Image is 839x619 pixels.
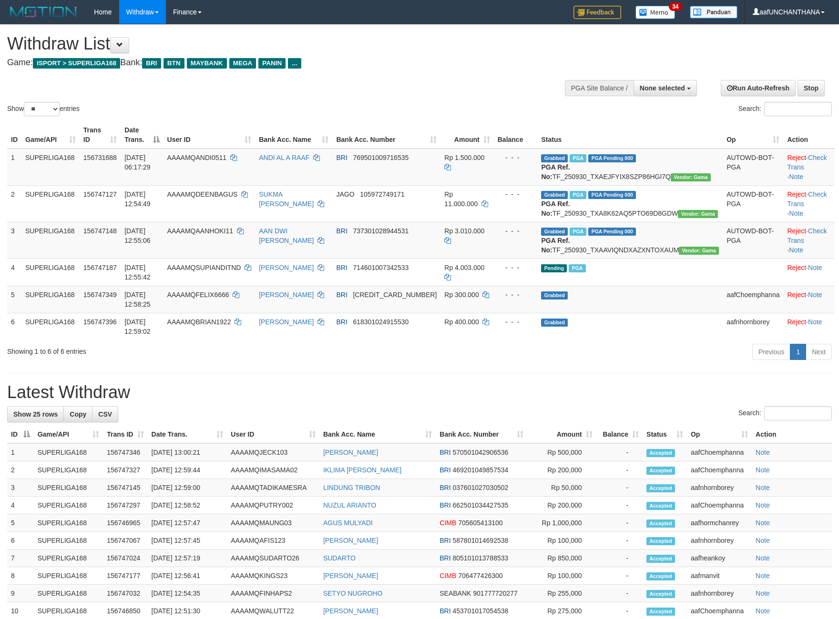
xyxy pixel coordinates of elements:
td: SUPERLIGA168 [34,443,103,461]
td: 156747024 [103,549,147,567]
span: Accepted [646,572,675,580]
td: [DATE] 12:57:45 [148,532,227,549]
th: ID [7,121,21,149]
td: AAAAMQFINHAPS2 [227,585,319,602]
td: 1 [7,149,21,186]
a: Reject [787,264,806,271]
td: AAAAMQMAUNG03 [227,514,319,532]
label: Search: [738,102,832,116]
th: Action [752,426,832,443]
td: AAAAMQIMASAMA02 [227,461,319,479]
input: Search: [764,406,832,420]
th: Game/API: activate to sort column ascending [34,426,103,443]
span: Grabbed [541,154,568,162]
span: BRI [336,291,347,299]
th: Date Trans.: activate to sort column descending [121,121,163,149]
th: Action [783,121,835,149]
td: Rp 200,000 [527,461,596,479]
span: Vendor URL: https://trx31.1velocity.biz [679,247,719,255]
span: Show 25 rows [13,410,58,418]
td: 1 [7,443,34,461]
td: SUPERLIGA168 [21,222,80,259]
td: AAAAMQSUDARTO26 [227,549,319,567]
span: Marked by aafheankoy [570,228,586,236]
span: BRI [440,466,450,474]
td: Rp 200,000 [527,497,596,514]
a: Copy [63,406,92,422]
span: Copy 714601007342533 to clipboard [353,264,409,271]
td: aafmanvit [687,567,752,585]
span: BRI [440,554,450,562]
a: Note [756,519,770,527]
a: [PERSON_NAME] [259,291,314,299]
a: Next [806,344,832,360]
span: 156747349 [83,291,117,299]
td: · · [783,222,835,259]
img: MOTION_logo.png [7,5,80,19]
span: BRI [336,227,347,235]
span: None selected [640,84,685,92]
td: · [783,313,835,340]
th: Status: activate to sort column ascending [643,426,687,443]
span: 34 [669,2,682,11]
th: Balance: activate to sort column ascending [596,426,643,443]
a: Check Trans [787,154,827,171]
span: Rp 300.000 [444,291,479,299]
td: [DATE] 12:58:52 [148,497,227,514]
td: 4 [7,497,34,514]
div: - - - [498,190,534,199]
a: Reject [787,190,806,198]
h1: Latest Withdraw [7,383,832,402]
span: BRI [440,484,450,491]
span: ISPORT > SUPERLIGA168 [33,58,120,69]
span: Marked by aafsengchandara [570,191,586,199]
span: 156747127 [83,190,117,198]
span: BRI [440,607,450,615]
td: SUPERLIGA168 [21,185,80,222]
span: AAAAMQDEENBAGUS [167,190,238,198]
span: AAAAMQBRIAN1922 [167,318,231,326]
div: - - - [498,153,534,162]
a: ANDI AL A RAAF [259,154,309,161]
a: NUZUL ARIANTO [323,501,376,509]
th: Amount: activate to sort column ascending [440,121,493,149]
a: Note [756,554,770,562]
td: - [596,585,643,602]
th: Trans ID: activate to sort column ascending [103,426,147,443]
span: Copy 662501034427535 to clipboard [453,501,509,509]
span: Marked by aafromsomean [570,154,586,162]
td: Rp 100,000 [527,532,596,549]
td: TF_250930_TXA8K62AQ5PTO69D8GDW [537,185,723,222]
span: Accepted [646,608,675,616]
td: 3 [7,479,34,497]
span: [DATE] 12:59:02 [124,318,151,335]
td: AUTOWD-BOT-PGA [723,149,783,186]
td: 156747346 [103,443,147,461]
span: Rp 11.000.000 [444,190,478,208]
a: Reject [787,318,806,326]
th: Balance [494,121,538,149]
div: - - - [498,226,534,236]
div: - - - [498,317,534,327]
td: SUPERLIGA168 [34,532,103,549]
td: · · [783,149,835,186]
span: Marked by aafheankoy [569,264,585,272]
td: Rp 850,000 [527,549,596,567]
b: PGA Ref. No: [541,200,570,217]
td: aafnhornborey [687,532,752,549]
td: 5 [7,286,21,313]
td: Rp 500,000 [527,443,596,461]
a: Reject [787,227,806,235]
span: 156747187 [83,264,117,271]
td: AUTOWD-BOT-PGA [723,222,783,259]
td: AAAAMQAFIS123 [227,532,319,549]
th: Bank Acc. Name: activate to sort column ascending [319,426,436,443]
td: 156747032 [103,585,147,602]
label: Search: [738,406,832,420]
td: aafnhornborey [687,585,752,602]
span: Copy 037601027030502 to clipboard [453,484,509,491]
td: aafhormchanrey [687,514,752,532]
a: Reject [787,154,806,161]
span: BRI [142,58,161,69]
td: [DATE] 13:00:21 [148,443,227,461]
